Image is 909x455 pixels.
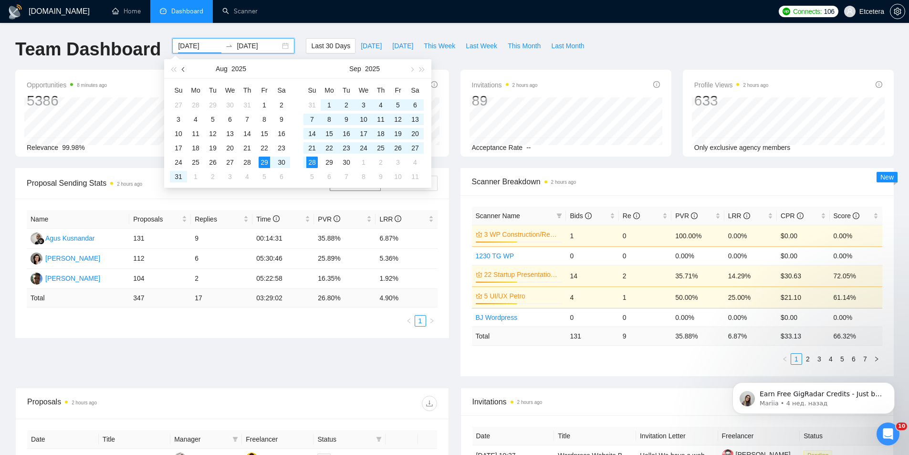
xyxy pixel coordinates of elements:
li: 3 [814,353,825,365]
span: right [429,318,435,324]
div: 9 [375,171,387,182]
a: 3 WP Construction/Real Estate Website Development ([PERSON_NAME] B) [484,229,561,240]
td: 2025-08-15 [256,127,273,141]
td: 2025-09-08 [321,112,338,127]
span: filter [232,436,238,442]
div: 15 [324,128,335,139]
a: 6 [848,354,859,364]
td: 2025-09-18 [372,127,389,141]
p: Message from Mariia, sent 4 нед. назад [42,37,165,45]
div: 19 [392,128,404,139]
button: This Week [418,38,460,53]
td: 2025-09-02 [338,98,355,112]
button: Last Month [546,38,589,53]
td: 2025-07-31 [239,98,256,112]
td: 2025-07-29 [204,98,221,112]
td: 2025-08-10 [170,127,187,141]
div: 27 [224,157,236,168]
div: 30 [341,157,352,168]
td: 2025-09-06 [407,98,424,112]
div: 1 [190,171,201,182]
div: 13 [224,128,236,139]
div: 1 [259,99,270,111]
div: 5 [392,99,404,111]
div: 17 [173,142,184,154]
td: 2025-09-01 [187,169,204,184]
div: 6 [276,171,287,182]
td: 2025-08-17 [170,141,187,155]
div: 25 [190,157,201,168]
span: user [846,8,853,15]
td: 2025-10-03 [389,155,407,169]
span: Bids [570,212,591,220]
span: Scanner Name [476,212,520,220]
th: Name [27,210,129,229]
div: [PERSON_NAME] [45,273,100,284]
th: Th [239,83,256,98]
td: 2025-09-10 [355,112,372,127]
div: 20 [224,142,236,154]
div: 31 [173,171,184,182]
div: 20 [409,128,421,139]
time: 2 hours ago [512,83,538,88]
div: 9 [276,114,287,125]
a: 5 [837,354,847,364]
td: 2025-08-18 [187,141,204,155]
td: 2025-09-03 [221,169,239,184]
td: 2025-08-03 [170,112,187,127]
td: 2025-09-28 [303,155,321,169]
th: Th [372,83,389,98]
td: 2025-09-11 [372,112,389,127]
span: 10 [896,423,907,430]
td: 2025-10-10 [389,169,407,184]
div: 24 [173,157,184,168]
div: 22 [259,142,270,154]
td: 2025-09-04 [239,169,256,184]
div: 6 [324,171,335,182]
span: PVR [675,212,698,220]
button: setting [890,4,905,19]
div: 8 [324,114,335,125]
li: 5 [836,353,848,365]
td: 2025-10-09 [372,169,389,184]
th: Sa [273,83,290,98]
th: We [221,83,239,98]
div: 633 [694,92,769,110]
span: [DATE] [361,41,382,51]
button: [DATE] [387,38,418,53]
button: Last Week [460,38,502,53]
th: Sa [407,83,424,98]
div: 3 [358,99,369,111]
div: 4 [409,157,421,168]
div: 5 [306,171,318,182]
a: 3 [814,354,825,364]
div: 3 [173,114,184,125]
div: 29 [207,99,219,111]
a: 1 [791,354,802,364]
td: 2025-08-08 [256,112,273,127]
span: -- [526,144,531,151]
img: gigradar-bm.png [38,238,44,244]
div: 10 [358,114,369,125]
img: AP [31,273,42,285]
div: 26 [207,157,219,168]
div: 30 [276,157,287,168]
span: left [406,318,412,324]
div: 10 [392,171,404,182]
td: 2025-08-05 [204,112,221,127]
a: 22 Startup Presentation ([PERSON_NAME]) [484,269,561,280]
div: 18 [375,128,387,139]
div: [PERSON_NAME] [45,253,100,264]
td: 2025-09-06 [273,169,290,184]
img: TT [31,253,42,265]
div: 2 [207,171,219,182]
div: 6 [224,114,236,125]
td: 2025-09-26 [389,141,407,155]
div: 23 [341,142,352,154]
td: 2025-09-03 [355,98,372,112]
div: 25 [375,142,387,154]
td: 2025-10-11 [407,169,424,184]
div: 13 [409,114,421,125]
td: 2025-07-27 [170,98,187,112]
div: 1 [358,157,369,168]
